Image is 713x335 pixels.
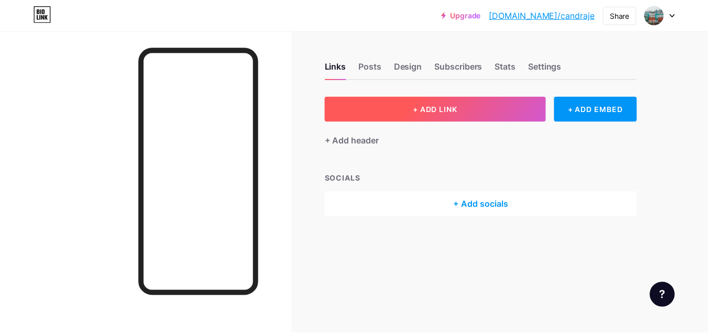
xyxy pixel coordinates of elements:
[361,61,384,80] div: Posts
[327,61,348,80] div: Links
[327,173,641,184] div: SOCIALS
[498,61,519,80] div: Stats
[327,97,550,122] button: + ADD LINK
[492,9,599,22] a: [DOMAIN_NAME]/candraje
[649,6,668,26] img: candra jepidestriawan
[327,135,381,148] div: + Add header
[397,61,425,80] div: Design
[532,61,565,80] div: Settings
[558,97,641,122] div: + ADD EMBED
[327,193,641,218] div: + Add socials
[437,61,486,80] div: Subscribers
[444,12,484,20] a: Upgrade
[614,10,634,21] div: Share
[415,106,460,115] span: + ADD LINK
